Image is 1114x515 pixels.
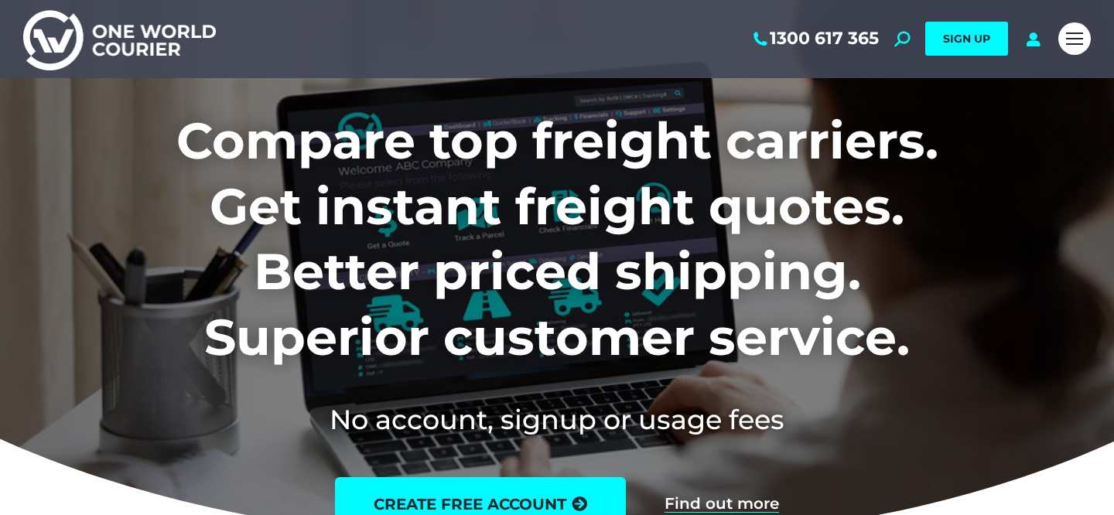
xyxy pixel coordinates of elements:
[750,29,879,49] a: 1300 617 365
[1058,22,1091,55] a: Mobile menu icon
[23,8,216,70] img: One World Courier
[74,401,1041,438] h2: No account, signup or usage fees
[665,496,779,513] a: Find out more
[74,108,1041,370] h1: Compare top freight carriers. Get instant freight quotes. Better priced shipping. Superior custom...
[943,32,990,46] span: SIGN UP
[925,22,1008,56] a: SIGN UP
